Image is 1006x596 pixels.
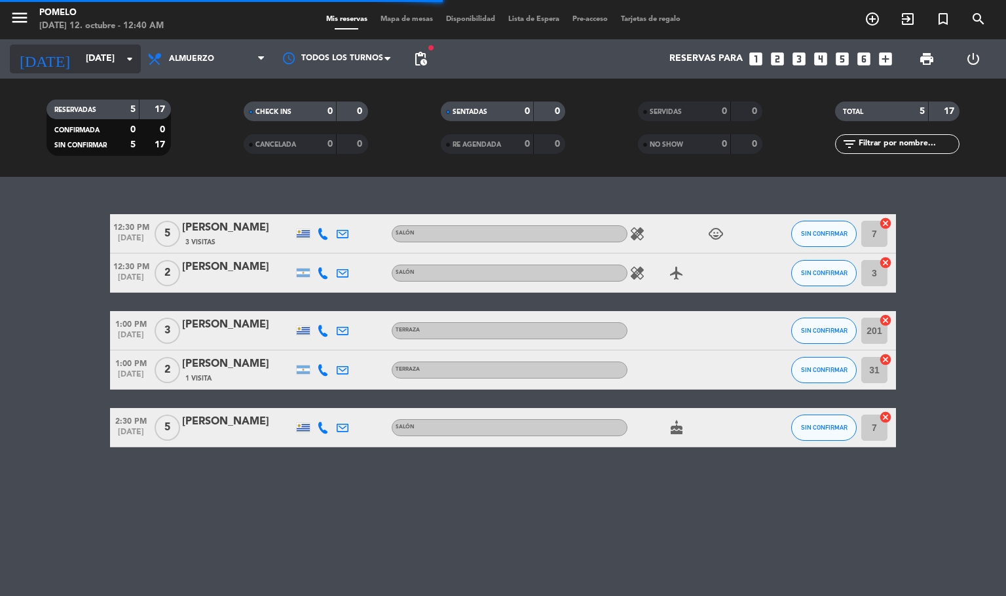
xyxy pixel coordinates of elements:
[791,260,857,286] button: SIN CONFIRMAR
[54,127,100,134] span: CONFIRMADA
[39,7,164,20] div: Pomelo
[944,107,957,116] strong: 17
[182,316,293,333] div: [PERSON_NAME]
[801,230,848,237] span: SIN CONFIRMAR
[752,140,760,149] strong: 0
[255,109,291,115] span: CHECK INS
[791,221,857,247] button: SIN CONFIRMAR
[155,415,180,441] span: 5
[130,125,136,134] strong: 0
[669,265,684,281] i: airplanemode_active
[110,273,152,288] span: [DATE]
[110,258,152,273] span: 12:30 PM
[879,217,892,230] i: cancel
[10,45,79,73] i: [DATE]
[396,327,420,333] span: Terraza
[185,373,212,384] span: 1 Visita
[396,231,415,236] span: Salón
[110,413,152,428] span: 2:30 PM
[791,318,857,344] button: SIN CONFIRMAR
[182,413,293,430] div: [PERSON_NAME]
[752,107,760,116] strong: 0
[857,137,959,151] input: Filtrar por nombre...
[396,424,415,430] span: Salón
[669,420,684,436] i: cake
[39,20,164,33] div: [DATE] 12. octubre - 12:40 AM
[877,50,894,67] i: add_box
[155,357,180,383] span: 2
[650,141,683,148] span: NO SHOW
[919,51,935,67] span: print
[747,50,764,67] i: looks_one
[357,107,365,116] strong: 0
[182,219,293,236] div: [PERSON_NAME]
[812,50,829,67] i: looks_4
[722,107,727,116] strong: 0
[155,105,168,114] strong: 17
[413,51,428,67] span: pending_actions
[357,140,365,149] strong: 0
[920,107,925,116] strong: 5
[614,16,687,23] span: Tarjetas de regalo
[327,140,333,149] strong: 0
[110,234,152,249] span: [DATE]
[182,259,293,276] div: [PERSON_NAME]
[396,367,420,372] span: Terraza
[130,140,136,149] strong: 5
[965,51,981,67] i: power_settings_new
[110,370,152,385] span: [DATE]
[327,107,333,116] strong: 0
[374,16,439,23] span: Mapa de mesas
[555,107,563,116] strong: 0
[182,356,293,373] div: [PERSON_NAME]
[791,50,808,67] i: looks_3
[110,331,152,346] span: [DATE]
[950,39,996,79] div: LOG OUT
[169,54,214,64] span: Almuerzo
[155,318,180,344] span: 3
[110,355,152,370] span: 1:00 PM
[935,11,951,27] i: turned_in_not
[54,107,96,113] span: RESERVADAS
[801,269,848,276] span: SIN CONFIRMAR
[255,141,296,148] span: CANCELADA
[971,11,986,27] i: search
[650,109,682,115] span: SERVIDAS
[502,16,566,23] span: Lista de Espera
[10,8,29,28] i: menu
[834,50,851,67] i: looks_5
[855,50,872,67] i: looks_6
[122,51,138,67] i: arrow_drop_down
[791,357,857,383] button: SIN CONFIRMAR
[722,140,727,149] strong: 0
[160,125,168,134] strong: 0
[566,16,614,23] span: Pre-acceso
[10,8,29,32] button: menu
[879,411,892,424] i: cancel
[843,109,863,115] span: TOTAL
[427,44,435,52] span: fiber_manual_record
[801,424,848,431] span: SIN CONFIRMAR
[130,105,136,114] strong: 5
[155,260,180,286] span: 2
[801,366,848,373] span: SIN CONFIRMAR
[801,327,848,334] span: SIN CONFIRMAR
[525,107,530,116] strong: 0
[555,140,563,149] strong: 0
[708,226,724,242] i: child_care
[155,221,180,247] span: 5
[396,270,415,275] span: Salón
[669,54,743,64] span: Reservas para
[54,142,107,149] span: SIN CONFIRMAR
[865,11,880,27] i: add_circle_outline
[453,109,487,115] span: SENTADAS
[791,415,857,441] button: SIN CONFIRMAR
[110,428,152,443] span: [DATE]
[629,265,645,281] i: healing
[900,11,916,27] i: exit_to_app
[879,353,892,366] i: cancel
[879,256,892,269] i: cancel
[769,50,786,67] i: looks_two
[155,140,168,149] strong: 17
[842,136,857,152] i: filter_list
